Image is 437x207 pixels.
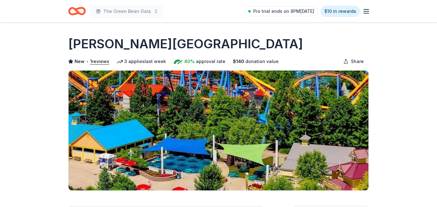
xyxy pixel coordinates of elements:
span: Share [351,58,364,65]
span: $ 140 [233,58,244,65]
button: The Green Bean Gala [91,5,163,18]
img: Image for Dorney Park & Wildwater Kingdom [69,71,368,190]
h1: [PERSON_NAME][GEOGRAPHIC_DATA] [68,35,303,53]
a: Pro trial ends on 8PM[DATE] [244,6,318,16]
button: 1reviews [90,58,109,65]
span: • [86,59,89,64]
a: Home [68,4,86,19]
span: New [75,58,85,65]
a: $10 in rewards [321,6,360,17]
div: 3 applies last week [117,58,166,65]
button: Share [338,55,369,68]
span: approval rate [196,58,225,65]
span: 40% [184,58,195,65]
span: The Green Bean Gala [103,8,151,15]
span: Pro trial ends on 8PM[DATE] [253,8,314,15]
span: donation value [245,58,279,65]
